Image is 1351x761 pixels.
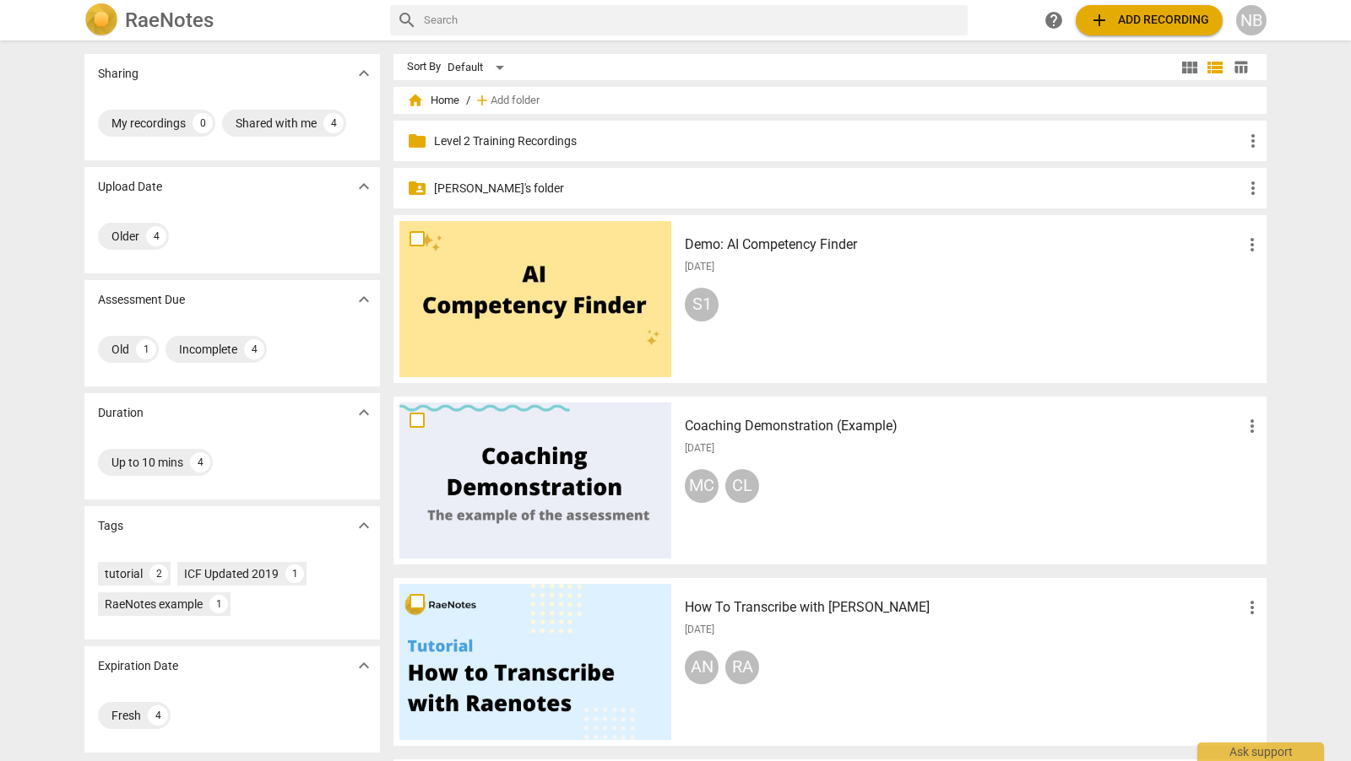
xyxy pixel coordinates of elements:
a: Coaching Demonstration (Example)[DATE]MCCL [399,402,1261,559]
div: 2 [149,564,168,583]
div: Older [111,228,139,245]
span: expand_more [354,289,374,310]
button: Show more [351,653,377,678]
span: add [1089,10,1110,30]
h2: RaeNotes [125,8,214,32]
div: 4 [244,339,264,359]
a: How To Transcribe with [PERSON_NAME][DATE]ANRA [399,584,1261,740]
span: expand_more [354,656,374,676]
button: Show more [351,287,377,312]
a: Help [1039,5,1069,35]
button: Show more [351,400,377,425]
div: ICF Updated 2019 [184,565,279,582]
div: Default [448,54,510,81]
span: [DATE] [685,441,714,456]
span: Home [407,92,459,109]
div: AN [685,650,719,684]
button: Tile view [1177,55,1202,80]
span: folder [407,131,427,151]
p: Level 2 Training Recordings [434,132,1243,150]
span: more_vert [1242,235,1262,255]
div: Sort By [407,61,441,73]
span: expand_more [354,515,374,536]
div: Old [111,341,129,358]
p: Duration [98,404,144,422]
a: Demo: AI Competency Finder[DATE]S1 [399,221,1261,377]
span: more_vert [1243,178,1263,198]
h3: How To Transcribe with RaeNotes [685,597,1242,618]
span: folder_shared [407,178,427,198]
div: Ask support [1197,742,1324,761]
button: Show more [351,513,377,538]
span: expand_more [354,176,374,197]
button: Show more [351,174,377,199]
span: / [466,94,470,107]
div: 4 [148,705,168,726]
a: LogoRaeNotes [84,3,377,37]
div: 1 [285,564,304,583]
p: Nicola's folder [434,180,1243,197]
span: more_vert [1242,597,1262,618]
span: more_vert [1243,131,1263,151]
p: Tags [98,517,123,535]
button: Upload [1076,5,1223,35]
h3: Demo: AI Competency Finder [685,235,1242,255]
p: Assessment Due [98,291,185,309]
span: add [474,92,491,109]
span: [DATE] [685,260,714,274]
div: 4 [190,452,210,472]
div: Incomplete [179,341,237,358]
span: Add recording [1089,10,1209,30]
div: Shared with me [236,115,317,132]
div: tutorial [105,565,143,582]
img: Logo [84,3,118,37]
div: 1 [209,595,228,613]
div: 4 [323,113,344,133]
div: S1 [685,288,719,321]
span: help [1044,10,1064,30]
input: Search [424,7,961,34]
p: Sharing [98,65,138,83]
h3: Coaching Demonstration (Example) [685,416,1242,436]
span: more_vert [1242,416,1262,436]
span: table_chart [1233,59,1249,75]
div: 4 [146,226,166,246]
div: 1 [136,339,156,359]
span: search [397,10,417,30]
button: Table view [1228,55,1253,80]
span: Add folder [491,94,540,107]
span: expand_more [354,402,374,423]
span: view_module [1180,57,1200,78]
div: Up to 10 mins [111,454,183,471]
span: expand_more [354,63,374,84]
span: home [407,92,424,109]
p: Expiration Date [98,657,178,675]
div: My recordings [111,115,186,132]
div: RA [725,650,759,684]
p: Upload Date [98,178,162,196]
button: NB [1236,5,1267,35]
div: Fresh [111,707,141,724]
div: RaeNotes example [105,596,203,613]
span: [DATE] [685,623,714,637]
button: List view [1202,55,1228,80]
span: view_list [1205,57,1225,78]
div: MC [685,469,719,503]
div: 0 [193,113,213,133]
div: CL [725,469,759,503]
button: Show more [351,61,377,86]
